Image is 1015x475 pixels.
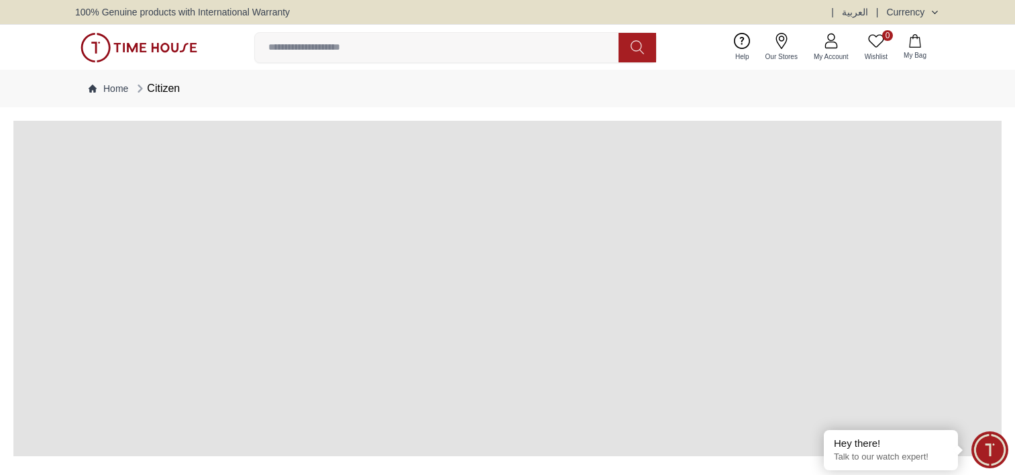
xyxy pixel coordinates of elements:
nav: Breadcrumb [75,70,940,107]
div: Hey there! [834,437,948,450]
button: العربية [842,5,868,19]
div: Currency [886,5,930,19]
span: My Bag [898,50,932,60]
span: Help [730,52,755,62]
span: 100% Genuine products with International Warranty [75,5,290,19]
a: Our Stores [757,30,806,64]
span: 0 [882,30,893,41]
span: My Account [808,52,854,62]
span: Wishlist [859,52,893,62]
div: Citizen [133,81,180,97]
button: My Bag [896,32,934,63]
a: 0Wishlist [857,30,896,64]
a: Help [727,30,757,64]
div: Chat Widget [971,431,1008,468]
span: | [876,5,879,19]
span: Our Stores [760,52,803,62]
img: ... [81,33,197,62]
a: Home [89,82,128,95]
span: | [831,5,834,19]
p: Talk to our watch expert! [834,452,948,463]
